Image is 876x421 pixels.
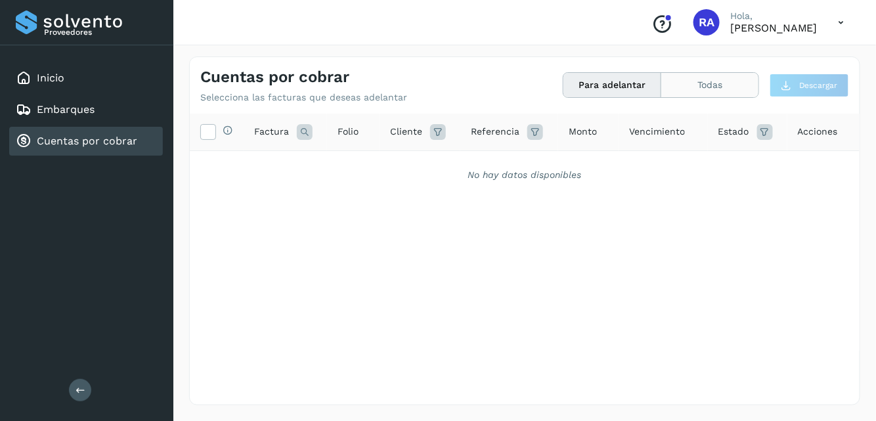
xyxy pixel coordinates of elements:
button: Descargar [770,74,849,97]
span: Folio [338,125,359,139]
a: Embarques [37,103,95,116]
div: Embarques [9,95,163,124]
p: Selecciona las facturas que deseas adelantar [200,92,407,103]
span: Cliente [390,125,422,139]
p: ROGELIO ALVAREZ PALOMO [730,22,818,34]
span: Acciones [798,125,838,139]
button: Para adelantar [563,73,661,97]
p: Proveedores [44,28,158,37]
a: Inicio [37,72,64,84]
span: Monto [569,125,597,139]
span: Descargar [799,79,838,91]
div: Inicio [9,64,163,93]
a: Cuentas por cobrar [37,135,137,147]
span: Estado [718,125,749,139]
h4: Cuentas por cobrar [200,68,349,87]
span: Referencia [471,125,519,139]
span: Factura [254,125,289,139]
div: Cuentas por cobrar [9,127,163,156]
div: No hay datos disponibles [207,168,843,182]
button: Todas [661,73,758,97]
span: Vencimiento [629,125,685,139]
p: Hola, [730,11,818,22]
